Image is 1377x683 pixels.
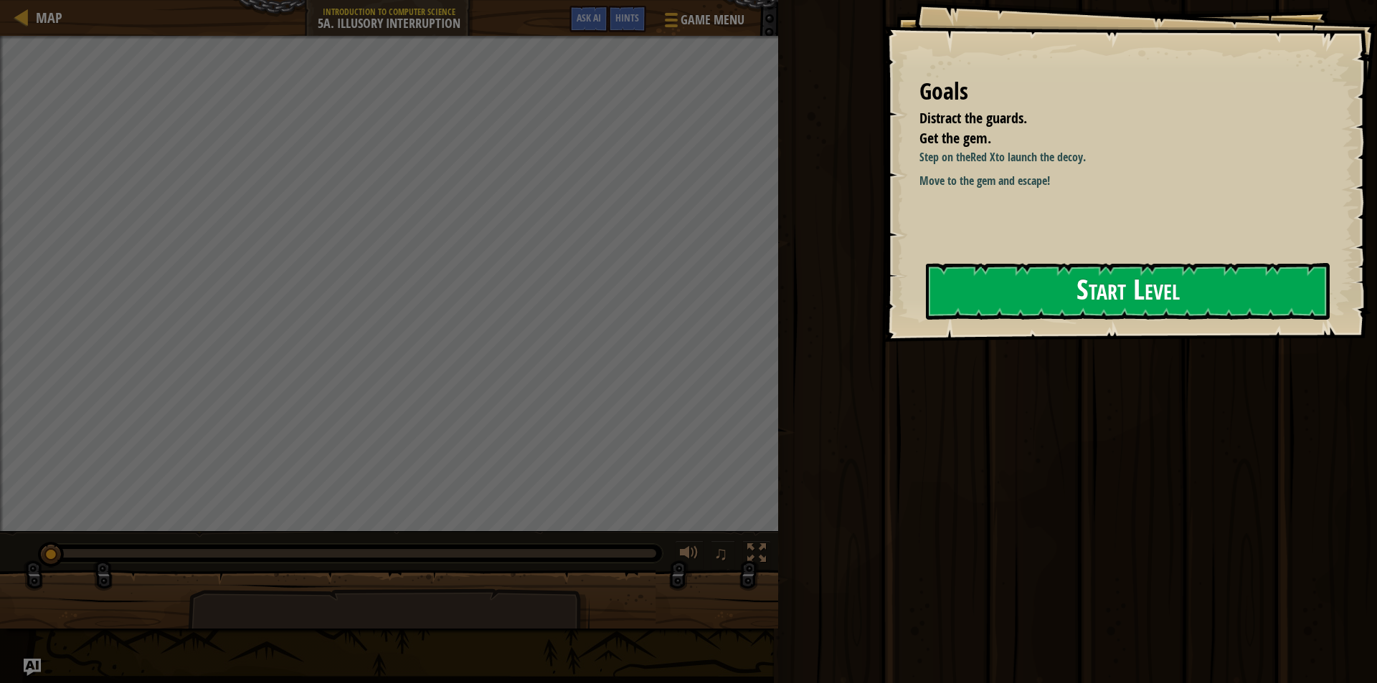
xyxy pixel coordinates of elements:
[711,540,735,570] button: ♫
[29,8,62,27] a: Map
[919,108,1027,128] span: Distract the guards.
[653,6,753,39] button: Game Menu
[681,11,744,29] span: Game Menu
[902,128,1323,149] li: Get the gem.
[577,11,601,24] span: Ask AI
[919,173,1338,189] p: Move to the gem and escape!
[919,128,991,148] span: Get the gem.
[919,149,1338,166] p: Step on the to launch the decoy.
[675,540,704,570] button: Adjust volume
[970,149,995,165] strong: Red X
[919,75,1327,108] div: Goals
[742,540,771,570] button: Toggle fullscreen
[714,543,728,564] span: ♫
[926,263,1330,320] button: Start Level
[615,11,639,24] span: Hints
[902,108,1323,129] li: Distract the guards.
[24,659,41,676] button: Ask AI
[569,6,608,32] button: Ask AI
[36,8,62,27] span: Map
